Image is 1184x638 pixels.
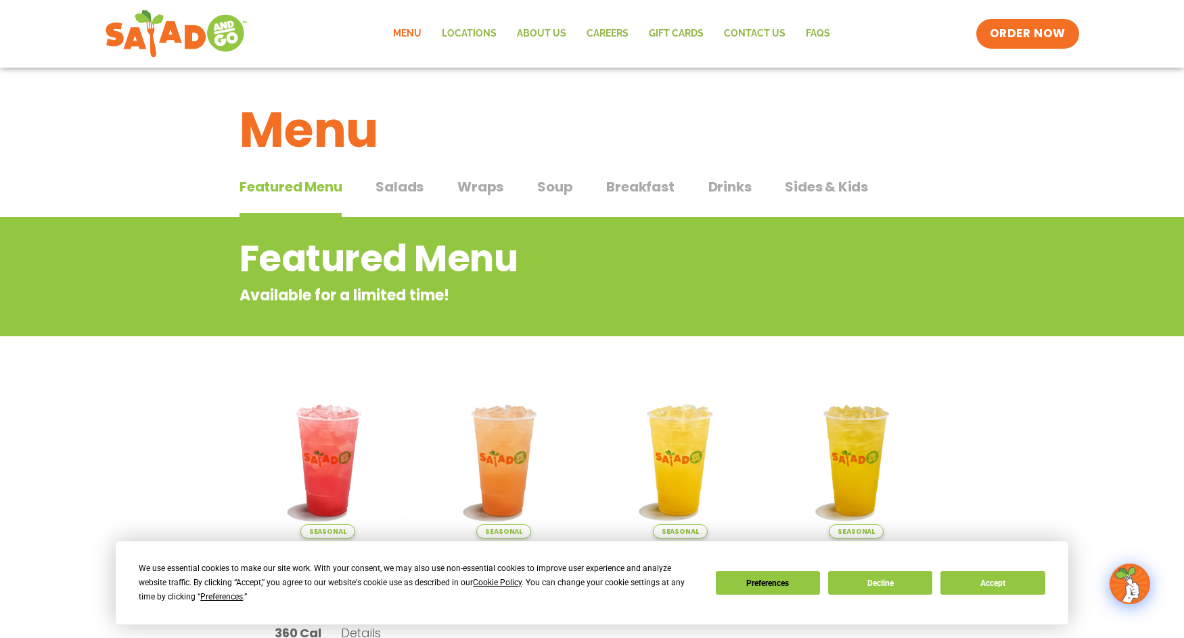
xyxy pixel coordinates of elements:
[796,18,840,49] a: FAQs
[383,18,432,49] a: Menu
[375,177,424,197] span: Salads
[976,19,1079,49] a: ORDER NOW
[139,562,699,604] div: We use essential cookies to make our site work. With your consent, we may also use non-essential ...
[653,524,708,539] span: Seasonal
[507,18,576,49] a: About Us
[240,231,836,286] h2: Featured Menu
[240,172,944,218] div: Tabbed content
[105,7,248,61] img: new-SAG-logo-768×292
[240,93,944,166] h1: Menu
[829,524,884,539] span: Seasonal
[1111,565,1149,603] img: wpChatIcon
[785,177,868,197] span: Sides & Kids
[250,382,406,539] img: Product photo for Blackberry Bramble Lemonade
[240,177,342,197] span: Featured Menu
[383,18,840,49] nav: Menu
[576,18,639,49] a: Careers
[537,177,572,197] span: Soup
[779,382,935,539] img: Product photo for Mango Grove Lemonade
[473,578,522,587] span: Cookie Policy
[200,592,243,601] span: Preferences
[606,177,674,197] span: Breakfast
[457,177,503,197] span: Wraps
[639,18,714,49] a: GIFT CARDS
[828,571,932,595] button: Decline
[716,571,820,595] button: Preferences
[714,18,796,49] a: Contact Us
[476,524,531,539] span: Seasonal
[116,541,1068,624] div: Cookie Consent Prompt
[940,571,1045,595] button: Accept
[240,284,836,306] p: Available for a limited time!
[708,177,752,197] span: Drinks
[426,382,583,539] img: Product photo for Summer Stone Fruit Lemonade
[990,26,1066,42] span: ORDER NOW
[432,18,507,49] a: Locations
[602,382,758,539] img: Product photo for Sunkissed Yuzu Lemonade
[300,524,355,539] span: Seasonal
